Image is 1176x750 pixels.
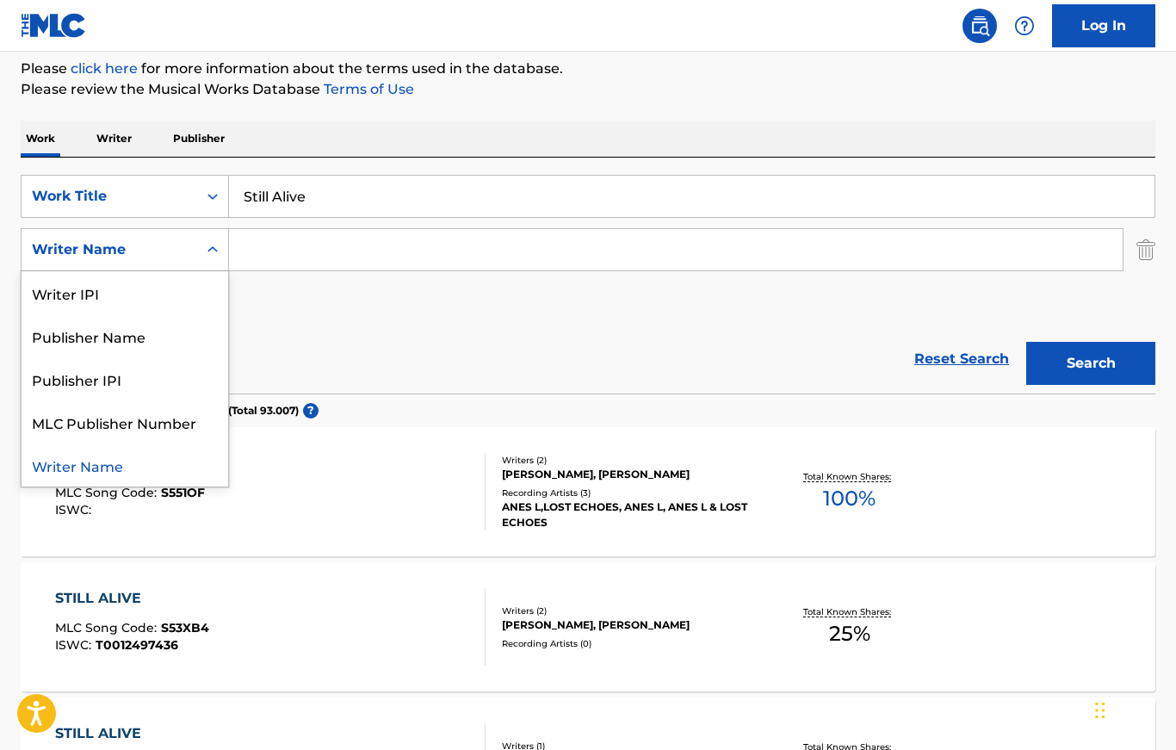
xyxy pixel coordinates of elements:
[21,427,1155,556] a: STILL ALIVEMLC Song Code:S551OFISWC:Writers (2)[PERSON_NAME], [PERSON_NAME]Recording Artists (3)A...
[502,617,755,633] div: [PERSON_NAME], [PERSON_NAME]
[22,357,228,400] div: Publisher IPI
[71,60,138,77] a: click here
[91,121,137,157] p: Writer
[22,314,228,357] div: Publisher Name
[502,637,755,650] div: Recording Artists ( 0 )
[1052,4,1155,47] a: Log In
[22,271,228,314] div: Writer IPI
[55,723,208,744] div: STILL ALIVE
[21,121,60,157] p: Work
[502,604,755,617] div: Writers ( 2 )
[32,186,187,207] div: Work Title
[1014,15,1035,36] img: help
[1095,685,1105,736] div: Ziehen
[1007,9,1042,43] div: Help
[303,403,319,418] span: ?
[823,483,876,514] span: 100 %
[55,620,161,635] span: MLC Song Code :
[906,340,1018,378] a: Reset Search
[161,485,205,500] span: S551OF
[1136,228,1155,271] img: Delete Criterion
[32,239,187,260] div: Writer Name
[1026,342,1155,385] button: Search
[161,620,209,635] span: S53XB4
[21,562,1155,691] a: STILL ALIVEMLC Song Code:S53XB4ISWC:T0012497436Writers (2)[PERSON_NAME], [PERSON_NAME]Recording A...
[168,121,230,157] p: Publisher
[1090,667,1176,750] div: Chat-Widget
[21,175,1155,394] form: Search Form
[320,81,414,97] a: Terms of Use
[502,467,755,482] div: [PERSON_NAME], [PERSON_NAME]
[829,618,870,649] span: 25 %
[803,470,895,483] p: Total Known Shares:
[502,454,755,467] div: Writers ( 2 )
[21,79,1155,100] p: Please review the Musical Works Database
[969,15,990,36] img: search
[962,9,997,43] a: Public Search
[803,605,895,618] p: Total Known Shares:
[502,499,755,530] div: ANES L,LOST ECHOES, ANES L, ANES L & LOST ECHOES
[55,485,161,500] span: MLC Song Code :
[21,13,87,38] img: MLC Logo
[96,637,178,653] span: T0012497436
[55,588,209,609] div: STILL ALIVE
[22,400,228,443] div: MLC Publisher Number
[55,502,96,518] span: ISWC :
[502,487,755,499] div: Recording Artists ( 3 )
[1090,667,1176,750] iframe: Chat Widget
[55,637,96,653] span: ISWC :
[22,443,228,487] div: Writer Name
[21,59,1155,79] p: Please for more information about the terms used in the database.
